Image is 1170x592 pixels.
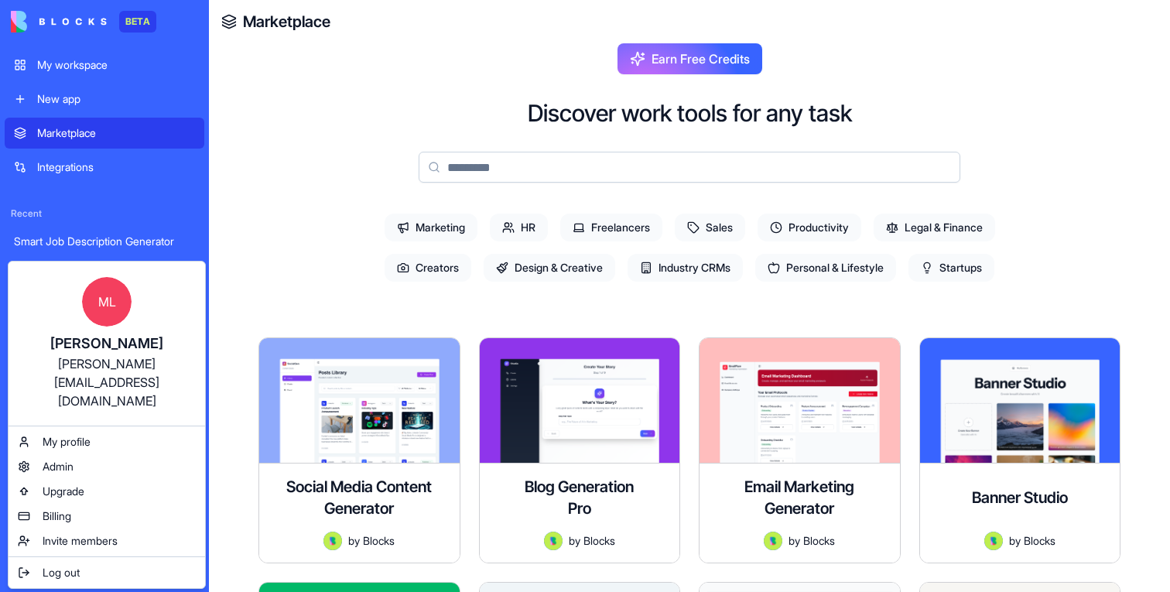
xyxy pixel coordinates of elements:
span: Log out [43,565,80,580]
a: Invite members [12,529,202,553]
span: Invite members [43,533,118,549]
span: Billing [43,508,71,524]
a: ML[PERSON_NAME][PERSON_NAME][EMAIL_ADDRESS][DOMAIN_NAME] [12,265,202,423]
span: ML [82,277,132,327]
a: Billing [12,504,202,529]
a: My profile [12,429,202,454]
span: Recent [5,207,204,220]
a: Admin [12,454,202,479]
span: Upgrade [43,484,84,499]
div: [PERSON_NAME][EMAIL_ADDRESS][DOMAIN_NAME] [24,354,190,410]
div: [PERSON_NAME] [24,333,190,354]
a: Upgrade [12,479,202,504]
span: Admin [43,459,74,474]
div: Smart Job Description Generator [14,234,195,249]
span: My profile [43,434,91,450]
